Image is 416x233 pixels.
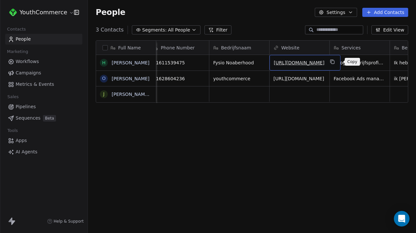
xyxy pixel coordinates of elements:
[5,79,82,90] a: Metrics & Events
[96,41,156,55] div: Full Name
[5,56,82,67] a: Workflows
[96,26,124,34] span: 3 Contacts
[16,81,54,88] span: Metrics & Events
[315,8,357,17] button: Settings
[394,211,409,227] div: Open Intercom Messenger
[5,135,82,146] a: Apps
[8,7,69,18] button: YouthCommerce
[96,55,156,230] div: grid
[5,68,82,78] a: Campaigns
[96,7,125,17] span: People
[9,8,17,16] img: YC%20tumbnail%20flavicon.png
[5,34,82,45] a: People
[341,45,361,51] span: Services
[5,147,82,157] a: AI Agents
[112,92,229,97] a: [PERSON_NAME][EMAIL_ADDRESS][DOMAIN_NAME]
[149,41,209,55] div: Phone Number
[347,59,357,64] p: Copy
[20,8,67,17] span: YouthCommerce
[270,41,329,55] div: Website
[161,45,195,51] span: Phone Number
[362,8,408,17] button: Add Contacts
[16,36,31,43] span: People
[330,41,390,55] div: Services
[142,27,167,33] span: Segments:
[112,76,149,81] a: [PERSON_NAME]
[213,59,265,66] span: Fysio Noaberhood
[153,75,205,82] span: 31628604236
[5,92,21,102] span: Sales
[4,47,31,57] span: Marketing
[103,91,104,97] div: j
[102,59,106,66] div: H
[204,25,231,34] button: Filter
[16,103,36,110] span: Pipelines
[5,126,21,136] span: Tools
[16,70,41,76] span: Campaigns
[54,219,84,224] span: Help & Support
[16,58,39,65] span: Workflows
[4,24,29,34] span: Contacts
[221,45,251,51] span: Bedrijfsnaam
[16,115,40,122] span: Sequences
[102,75,105,82] div: o
[334,75,386,82] span: Facebook Ads management, Lokale SEO, Persberichten, Google Bedrijfsprofiel management, Link build...
[5,101,82,112] a: Pipelines
[273,76,324,81] a: [URL][DOMAIN_NAME]
[153,59,205,66] span: 31611539475
[168,27,190,33] span: All People
[281,45,299,51] span: Website
[209,41,269,55] div: Bedrijfsnaam
[16,137,27,144] span: Apps
[5,113,82,123] a: SequencesBeta
[16,149,37,155] span: AI Agents
[118,45,141,51] span: Full Name
[371,25,408,34] button: Edit View
[213,75,265,82] span: youthcommerce
[43,115,56,122] span: Beta
[47,219,84,224] a: Help & Support
[112,60,149,65] a: [PERSON_NAME]
[274,60,325,65] a: [URL][DOMAIN_NAME]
